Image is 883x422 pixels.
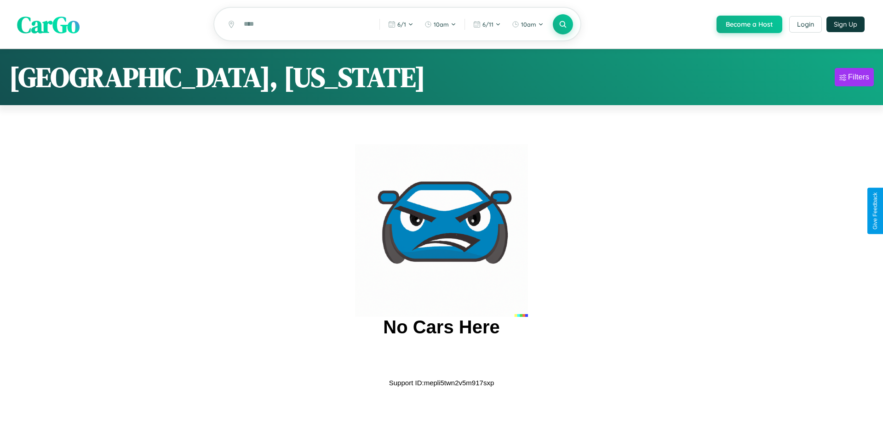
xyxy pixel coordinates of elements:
span: 6 / 11 [482,21,493,28]
button: Login [789,16,822,33]
button: Sign Up [826,17,865,32]
button: Filters [835,68,874,86]
div: Filters [848,73,869,82]
button: 10am [507,17,548,32]
h1: [GEOGRAPHIC_DATA], [US_STATE] [9,58,425,96]
span: CarGo [17,8,80,40]
p: Support ID: mepli5twn2v5m917sxp [389,377,494,389]
button: Become a Host [717,16,782,33]
button: 6/1 [384,17,418,32]
span: 10am [521,21,536,28]
img: car [355,144,528,317]
h2: No Cars Here [383,317,499,338]
span: 10am [434,21,449,28]
button: 6/11 [469,17,505,32]
button: 10am [420,17,461,32]
span: 6 / 1 [397,21,406,28]
div: Give Feedback [872,192,878,230]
